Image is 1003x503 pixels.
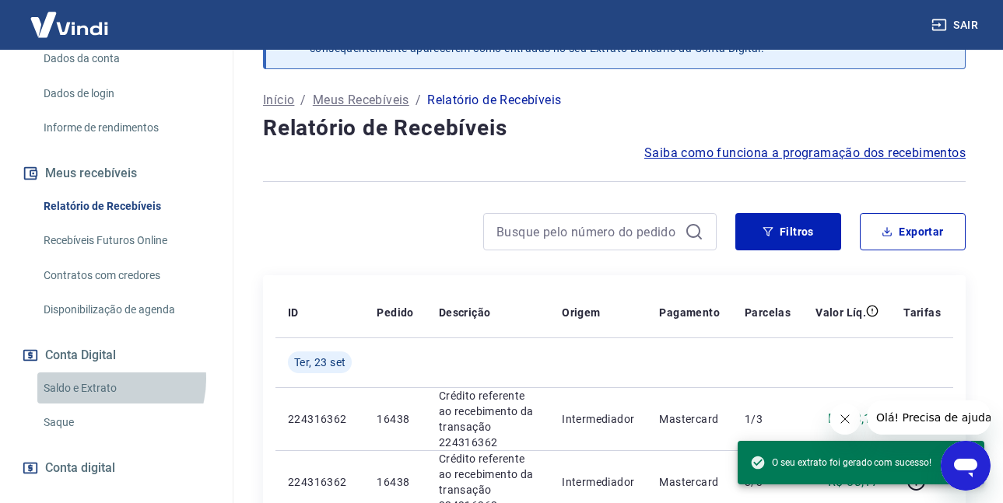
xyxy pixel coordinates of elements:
p: Valor Líq. [815,305,866,320]
a: Dados da conta [37,43,214,75]
span: O seu extrato foi gerado com sucesso! [750,455,931,470]
a: Saldo e Extrato [37,372,214,404]
p: Pedido [377,305,413,320]
iframe: Mensagem da empresa [867,400,991,435]
p: ID [288,305,299,320]
button: Filtros [735,213,841,250]
span: Ter, 23 set [294,355,345,370]
a: Relatório de Recebíveis [37,190,214,222]
a: Conta digital [19,451,214,485]
p: / [300,91,306,110]
p: Intermediador [562,474,634,490]
p: 16438 [377,411,413,427]
a: Meus Recebíveis [313,91,409,110]
img: Vindi [19,1,120,48]
span: Conta digital [45,457,115,479]
p: / [416,91,421,110]
button: Exportar [860,213,966,250]
h4: Relatório de Recebíveis [263,113,966,144]
a: Disponibilização de agenda [37,294,214,326]
p: Tarifas [903,305,941,320]
span: Olá! Precisa de ajuda? [9,11,131,23]
button: Meus recebíveis [19,156,214,190]
iframe: Fechar mensagem [829,403,861,435]
a: Recebíveis Futuros Online [37,225,214,257]
p: Relatório de Recebíveis [427,91,561,110]
p: Crédito referente ao recebimento da transação 224316362 [439,388,537,450]
p: 224316362 [288,411,352,427]
iframe: Botão para abrir a janela de mensagens [941,441,991,491]
p: Origem [562,305,600,320]
a: Saque [37,407,214,438]
a: Informe de rendimentos [37,112,214,144]
p: Mastercard [659,474,720,490]
p: Parcelas [745,305,791,320]
p: 16438 [377,474,413,490]
button: Sair [928,11,984,40]
a: Início [263,91,294,110]
a: Contratos com credores [37,260,214,292]
p: 1/3 [745,411,791,427]
p: Descrição [439,305,491,320]
p: Intermediador [562,411,634,427]
p: R$ 83,15 [828,410,879,428]
button: Conta Digital [19,338,214,372]
input: Busque pelo número do pedido [496,220,679,243]
a: Saiba como funciona a programação dos recebimentos [644,144,966,162]
p: Pagamento [659,305,720,320]
p: 224316362 [288,474,352,490]
p: Mastercard [659,411,720,427]
a: Dados de login [37,78,214,110]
